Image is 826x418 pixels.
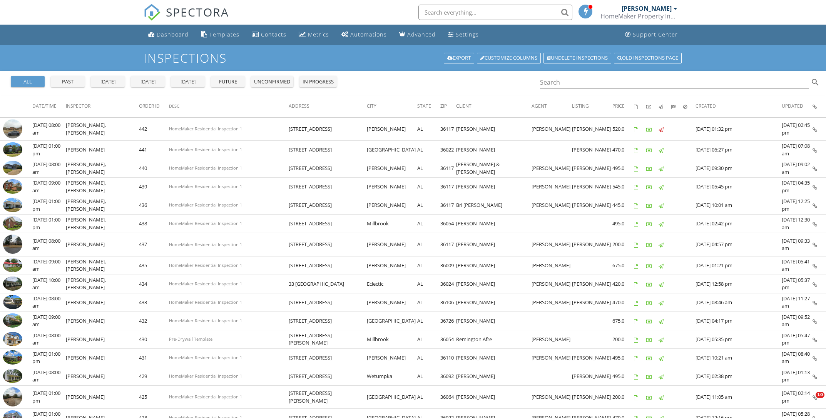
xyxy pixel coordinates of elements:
img: 9151809%2Fcover_photos%2FjAxPRvFJiAubRd3QABTs%2Fsmall.jpg [3,350,22,365]
td: AL [417,159,440,178]
td: [PERSON_NAME] [572,275,612,293]
td: [PERSON_NAME] [456,256,532,275]
td: 438 [139,215,169,233]
td: 36092 [440,367,456,385]
span: Client [456,103,472,109]
span: Order ID [139,103,160,109]
span: Pre-Drywall Template [169,336,212,342]
span: HomeMaker Residential Inspection 1 [169,241,242,247]
iframe: Intercom live chat [800,392,818,410]
td: [DATE] 08:00 am [32,233,66,256]
img: 9139938%2Fcover_photos%2FBm7ff7T27pTb0O9cyRih%2Fsmall.jpg [3,369,22,383]
td: [DATE] 09:30 pm [696,159,782,178]
td: [PERSON_NAME], [PERSON_NAME] [66,117,139,141]
td: 36110 [440,348,456,367]
td: [PERSON_NAME] [532,233,572,256]
td: [PERSON_NAME] [66,330,139,348]
td: AL [417,311,440,330]
td: AL [417,348,440,367]
img: 9195070%2Fcover_photos%2FVhUbzOO0PXc1uSebROh5%2Fsmall.jpg [3,258,22,273]
td: [PERSON_NAME] [456,215,532,233]
td: [PERSON_NAME] [367,178,417,196]
td: [PERSON_NAME] [367,117,417,141]
img: 9326283%2Fcover_photos%2FopXBcOiu3irM9M7mh9I6%2Fsmall.jpg [3,161,22,175]
td: [PERSON_NAME] [456,367,532,385]
td: 675.0 [612,256,634,275]
td: 36726 [440,311,456,330]
td: [DATE] 01:00 pm [32,385,66,409]
td: Millbrook [367,215,417,233]
a: Advanced [396,28,439,42]
span: HomeMaker Residential Inspection 1 [169,281,242,286]
a: Dashboard [145,28,192,42]
td: [PERSON_NAME] [532,385,572,409]
td: [PERSON_NAME], [PERSON_NAME] [66,256,139,275]
td: [PERSON_NAME] [532,275,572,293]
td: [PERSON_NAME] [532,117,572,141]
span: HomeMaker Residential Inspection 1 [169,373,242,379]
td: AL [417,275,440,293]
td: [PERSON_NAME] [572,196,612,215]
td: [PERSON_NAME] [572,159,612,178]
td: [PERSON_NAME] [456,117,532,141]
td: [DATE] 01:00 pm [32,348,66,367]
td: 36117 [440,117,456,141]
div: HomeMaker Property Inspections [600,12,677,20]
td: [DATE] 05:37 pm [782,275,813,293]
td: [PERSON_NAME] [456,178,532,196]
span: 10 [816,392,824,398]
i: search [811,78,820,87]
td: [PERSON_NAME] [572,117,612,141]
td: [DATE] 09:00 am [32,256,66,275]
span: Inspector [66,103,90,109]
div: Templates [209,31,239,38]
a: Settings [445,28,482,42]
button: [DATE] [91,76,125,87]
td: [PERSON_NAME] [367,256,417,275]
td: [PERSON_NAME] [532,178,572,196]
td: [DATE] 01:13 pm [782,367,813,385]
td: 495.0 [612,367,634,385]
td: [GEOGRAPHIC_DATA] [367,141,417,159]
td: [PERSON_NAME] [456,385,532,409]
span: HomeMaker Residential Inspection 1 [169,202,242,208]
td: [STREET_ADDRESS] [289,293,367,311]
td: [STREET_ADDRESS] [289,159,367,178]
td: 470.0 [612,293,634,311]
img: 9194886%2Fcover_photos%2FHyErXW8c0CIa7KQCZeft%2Fsmall.jpg [3,276,22,291]
td: [STREET_ADDRESS] [289,311,367,330]
div: unconfirmed [254,78,290,86]
td: [DATE] 11:27 am [782,293,813,311]
td: [STREET_ADDRESS] [289,233,367,256]
td: 36117 [440,233,456,256]
td: 545.0 [612,178,634,196]
td: [DATE] 09:33 am [782,233,813,256]
th: Agreements signed: Not sorted. [634,95,646,117]
span: HomeMaker Residential Inspection 1 [169,183,242,189]
td: [DATE] 02:14 pm [782,385,813,409]
td: 36117 [440,159,456,178]
td: [DATE] 05:41 am [782,256,813,275]
td: AL [417,196,440,215]
img: 9354621%2Fcover_photos%2FxNFty1V4NIfqK0zVU5Lk%2Fsmall.jpg [3,142,22,157]
div: Advanced [407,31,436,38]
h1: Inspections [144,51,682,65]
td: [DATE] 08:40 am [782,348,813,367]
td: [STREET_ADDRESS] [289,256,367,275]
td: AL [417,256,440,275]
td: [DATE] 07:08 am [782,141,813,159]
td: [PERSON_NAME] [532,256,572,275]
td: AL [417,367,440,385]
div: [PERSON_NAME] [622,5,672,12]
div: all [14,78,42,86]
div: Support Center [633,31,678,38]
th: State: Not sorted. [417,95,440,117]
button: past [51,76,85,87]
td: [PERSON_NAME] [367,348,417,367]
a: SPECTORA [144,10,229,27]
th: Desc: Not sorted. [169,95,289,117]
img: 9304776%2Fcover_photos%2FGO28L1XhyykOLiUUPixH%2Fsmall.jpg [3,179,22,194]
span: Updated [782,103,803,109]
td: [DATE] 09:02 am [782,159,813,178]
td: [PERSON_NAME] [532,330,572,348]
